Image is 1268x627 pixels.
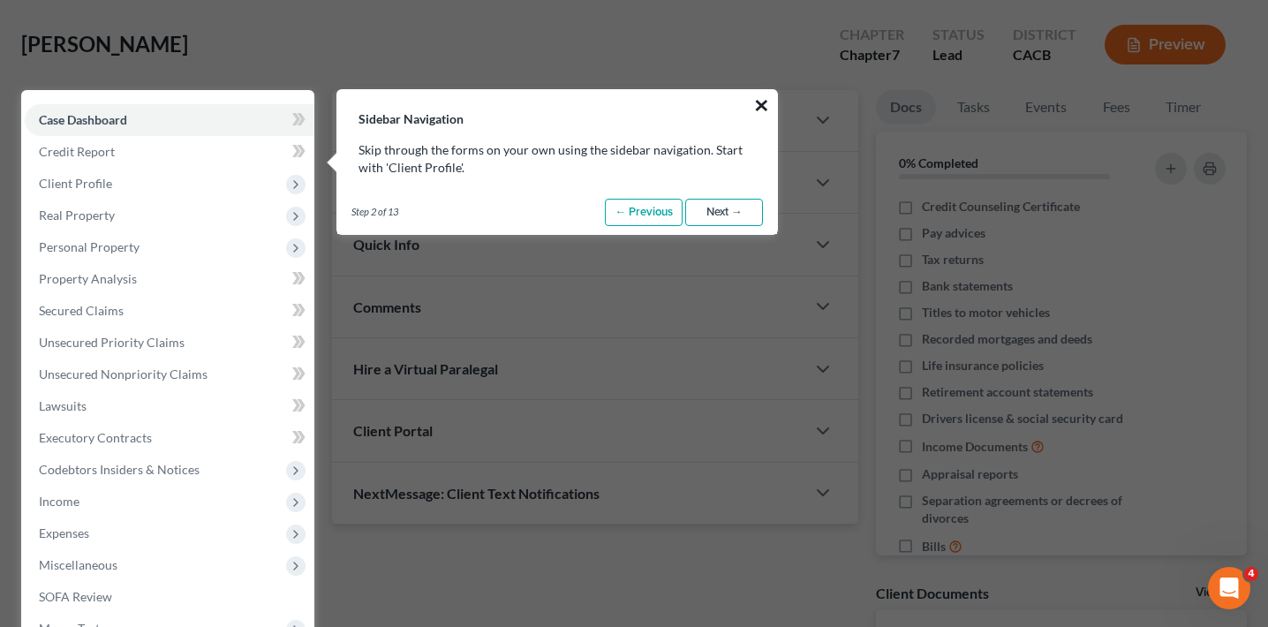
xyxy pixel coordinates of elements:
[39,398,87,413] span: Lawsuits
[39,557,117,572] span: Miscellaneous
[39,525,89,540] span: Expenses
[39,494,79,509] span: Income
[39,303,124,318] span: Secured Claims
[39,144,115,159] span: Credit Report
[25,136,314,168] a: Credit Report
[1244,567,1258,581] span: 4
[39,271,137,286] span: Property Analysis
[25,581,314,613] a: SOFA Review
[685,199,763,227] a: Next →
[25,390,314,422] a: Lawsuits
[39,366,208,381] span: Unsecured Nonpriority Claims
[39,430,152,445] span: Executory Contracts
[39,239,140,254] span: Personal Property
[39,176,112,191] span: Client Profile
[25,422,314,454] a: Executory Contracts
[25,104,314,136] a: Case Dashboard
[1208,567,1250,609] iframe: Intercom live chat
[39,208,115,223] span: Real Property
[753,91,770,119] button: ×
[25,263,314,295] a: Property Analysis
[351,205,398,219] span: Step 2 of 13
[337,90,777,127] h3: Sidebar Navigation
[605,199,683,227] a: ← Previous
[359,141,756,177] p: Skip through the forms on your own using the sidebar navigation. Start with 'Client Profile'.
[39,589,112,604] span: SOFA Review
[25,359,314,390] a: Unsecured Nonpriority Claims
[39,112,127,127] span: Case Dashboard
[25,327,314,359] a: Unsecured Priority Claims
[39,462,200,477] span: Codebtors Insiders & Notices
[25,295,314,327] a: Secured Claims
[39,335,185,350] span: Unsecured Priority Claims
